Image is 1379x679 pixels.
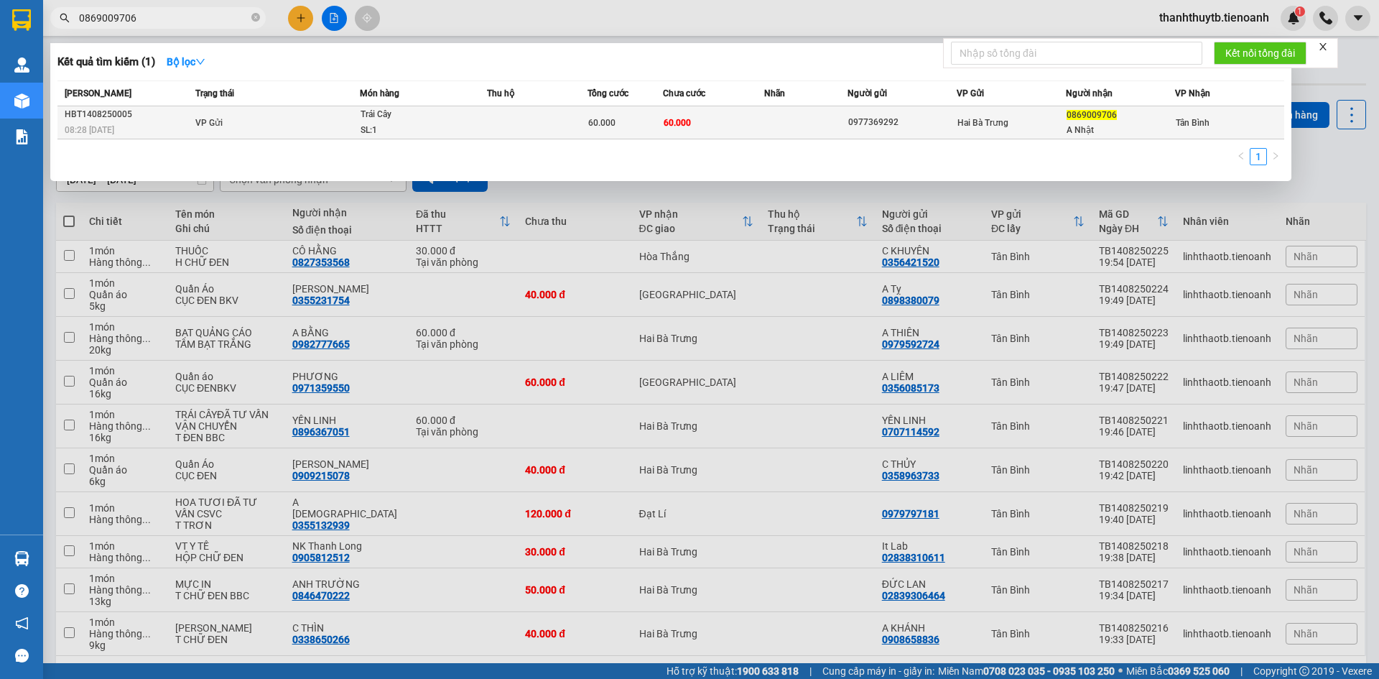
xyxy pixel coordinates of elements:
li: Previous Page [1232,148,1250,165]
span: left [1237,152,1245,160]
span: Kết nối tổng đài [1225,45,1295,61]
span: VP Gửi [957,88,984,98]
span: message [15,649,29,662]
span: right [1271,152,1280,160]
div: Trái Cây [361,107,468,123]
li: 1 [1250,148,1267,165]
img: solution-icon [14,129,29,144]
div: 0977369292 [848,115,956,130]
span: Người nhận [1066,88,1113,98]
span: close [1318,42,1328,52]
span: Nhãn [764,88,785,98]
span: close-circle [251,13,260,22]
li: Next Page [1267,148,1284,165]
span: question-circle [15,584,29,598]
span: search [60,13,70,23]
span: Món hàng [360,88,399,98]
h3: Kết quả tìm kiếm ( 1 ) [57,55,155,70]
span: 60.000 [664,118,691,128]
img: warehouse-icon [14,93,29,108]
span: notification [15,616,29,630]
img: warehouse-icon [14,551,29,566]
span: [PERSON_NAME] [65,88,131,98]
span: Hai Bà Trưng [957,118,1008,128]
img: logo-vxr [12,9,31,31]
div: HBT1408250005 [65,107,191,122]
img: warehouse-icon [14,57,29,73]
span: 08:28 [DATE] [65,125,114,135]
span: Thu hộ [487,88,514,98]
button: left [1232,148,1250,165]
span: Người gửi [848,88,887,98]
button: Kết nối tổng đài [1214,42,1306,65]
a: 1 [1250,149,1266,165]
span: Tân Bình [1176,118,1209,128]
strong: Bộ lọc [167,56,205,68]
div: SL: 1 [361,123,468,139]
span: 0869009706 [1067,110,1117,120]
span: VP Nhận [1175,88,1210,98]
button: right [1267,148,1284,165]
span: Trạng thái [195,88,234,98]
span: down [195,57,205,67]
span: Tổng cước [588,88,628,98]
span: VP Gửi [195,118,223,128]
input: Nhập số tổng đài [951,42,1202,65]
input: Tìm tên, số ĐT hoặc mã đơn [79,10,249,26]
span: Chưa cước [663,88,705,98]
div: A Nhật [1067,123,1174,138]
span: close-circle [251,11,260,25]
button: Bộ lọcdown [155,50,217,73]
span: 60.000 [588,118,616,128]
